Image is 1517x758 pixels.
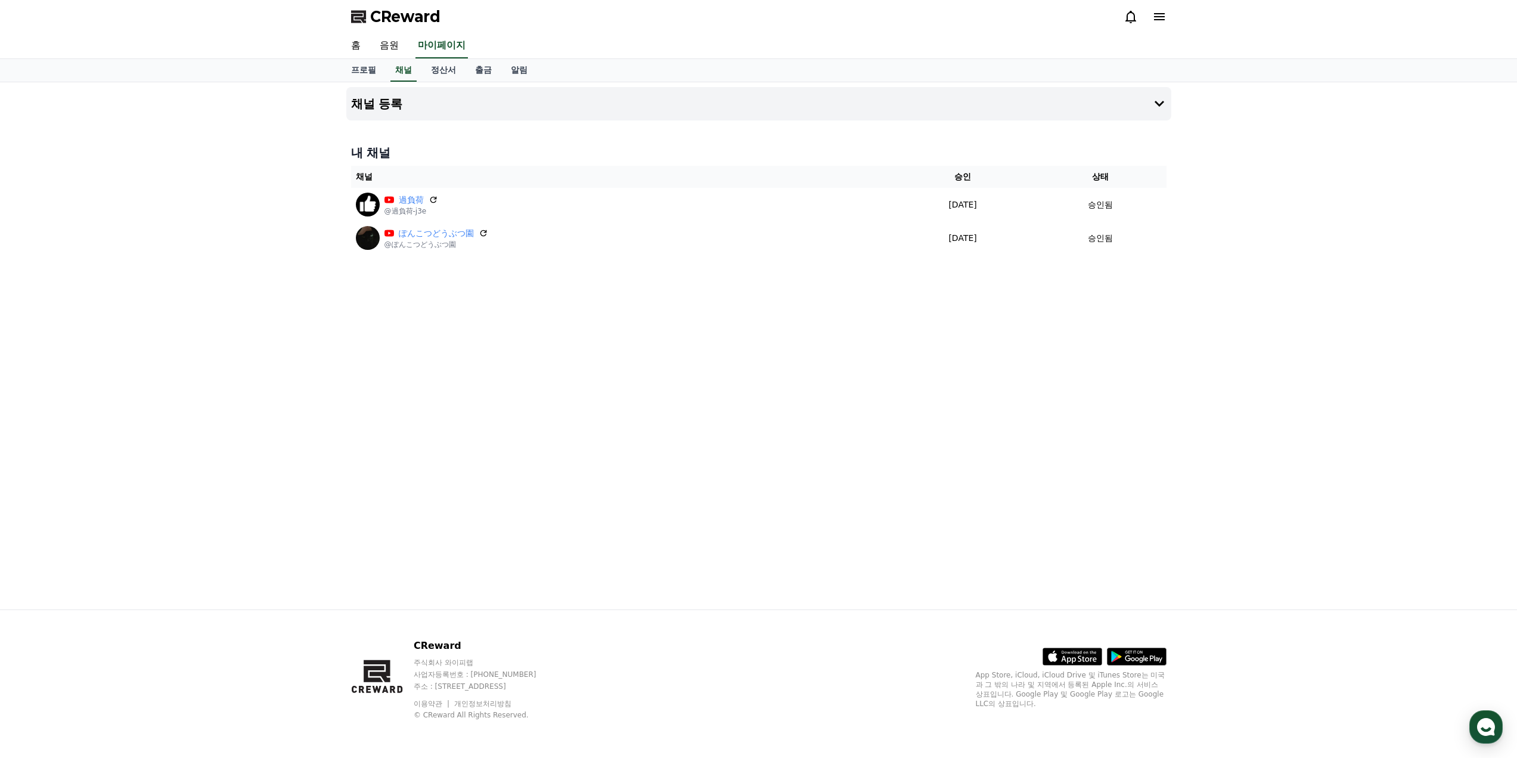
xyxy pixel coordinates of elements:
p: 주식회사 와이피랩 [414,658,559,667]
p: 승인됨 [1088,232,1113,245]
p: CReward [414,639,559,653]
h4: 채널 등록 [351,97,403,110]
p: 사업자등록번호 : [PHONE_NUMBER] [414,670,559,679]
p: © CReward All Rights Reserved. [414,710,559,720]
a: 알림 [501,59,537,82]
a: 정산서 [421,59,466,82]
a: 개인정보처리방침 [454,700,511,708]
th: 상태 [1035,166,1167,188]
span: CReward [370,7,440,26]
p: @ぽんこつどうぶつ園 [384,240,488,249]
a: 출금 [466,59,501,82]
h4: 내 채널 [351,144,1167,161]
th: 채널 [351,166,891,188]
a: 프로필 [342,59,386,82]
p: 주소 : [STREET_ADDRESS] [414,682,559,691]
a: 홈 [342,33,370,58]
button: 채널 등록 [346,87,1171,120]
p: [DATE] [896,199,1030,211]
a: CReward [351,7,440,26]
a: 음원 [370,33,408,58]
p: App Store, iCloud, iCloud Drive 및 iTunes Store는 미국과 그 밖의 나라 및 지역에서 등록된 Apple Inc.의 서비스 상표입니다. Goo... [976,670,1167,709]
a: 過負荷 [399,194,424,206]
p: [DATE] [896,232,1030,245]
a: 채널 [390,59,417,82]
img: ぽんこつどうぶつ園 [356,226,380,250]
a: 이용약관 [414,700,451,708]
a: 마이페이지 [415,33,468,58]
p: @過負荷-j3e [384,206,438,216]
p: 승인됨 [1088,199,1113,211]
th: 승인 [891,166,1035,188]
img: 過負荷 [356,193,380,216]
a: ぽんこつどうぶつ園 [399,227,474,240]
